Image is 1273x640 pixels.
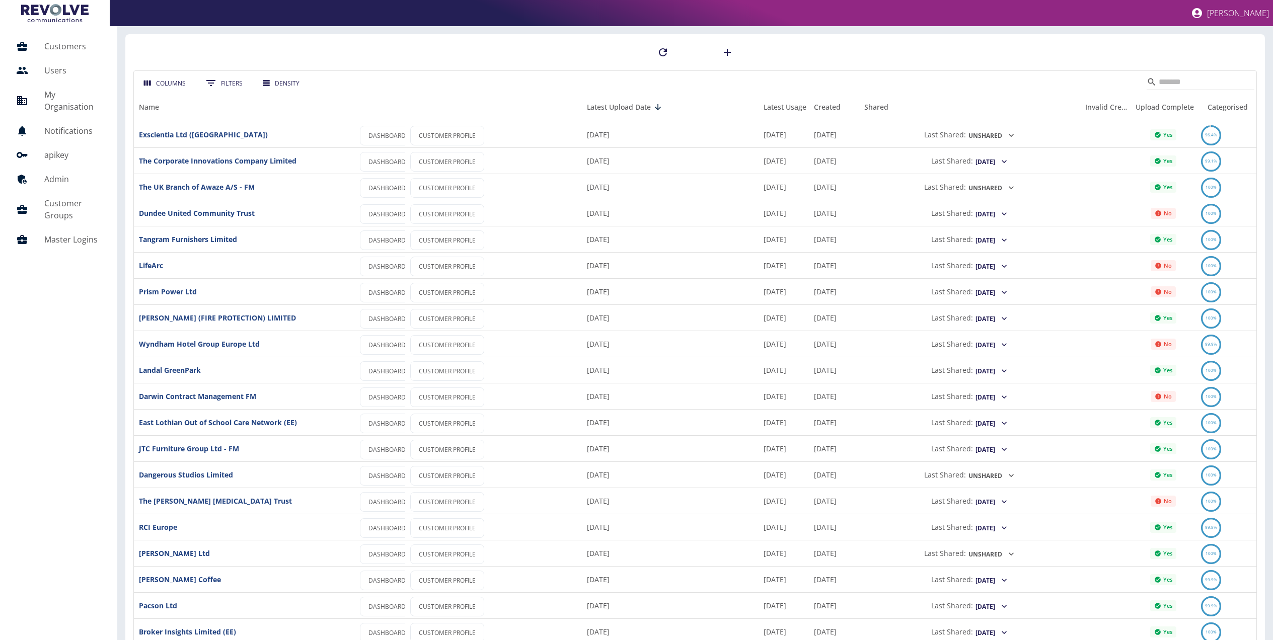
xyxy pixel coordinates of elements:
[809,200,859,226] div: 04 Jul 2023
[360,152,414,172] a: DASHBOARD
[1207,8,1269,19] p: [PERSON_NAME]
[809,566,859,592] div: 04 Jul 2023
[1163,236,1172,243] p: Yes
[864,567,1075,592] div: Last Shared:
[809,514,859,540] div: 04 Jul 2023
[1136,102,1194,112] div: Upload Complete
[809,461,859,488] div: 04 Aug 2025
[809,174,859,200] div: 04 Jul 2023
[582,252,759,278] div: 11 Aug 2025
[582,200,759,226] div: 11 Aug 2025
[139,601,177,610] a: Pacson Ltd
[1163,472,1172,478] p: Yes
[139,313,296,323] a: [PERSON_NAME] (FIRE PROTECTION) LIMITED
[1206,315,1217,321] text: 100%
[410,283,484,302] a: CUSTOMER PROFILE
[864,410,1075,435] div: Last Shared:
[814,102,841,112] div: Created
[809,121,859,147] div: 04 Jul 2023
[1206,210,1217,216] text: 100%
[809,409,859,435] div: 04 Jul 2023
[1151,391,1176,402] div: Not all required reports for this customer were uploaded for the latest usage month.
[410,544,484,564] a: CUSTOMER PROFILE
[360,309,414,329] a: DASHBOARD
[1206,289,1217,294] text: 100%
[582,174,759,200] div: 11 Aug 2025
[410,204,484,224] a: CUSTOMER PROFILE
[582,514,759,540] div: 07 Aug 2025
[198,73,251,93] button: Show filters
[864,462,1075,488] div: Last Shared:
[864,102,888,112] div: Shared
[360,597,414,616] a: DASHBOARD
[360,414,414,433] a: DASHBOARD
[1163,603,1172,609] p: Yes
[975,416,1008,431] button: [DATE]
[582,435,759,461] div: 08 Aug 2025
[1151,339,1176,350] div: Not all required reports for this customer were uploaded for the latest usage month.
[410,492,484,512] a: CUSTOMER PROFILE
[1205,577,1217,582] text: 99.9%
[1147,74,1254,92] div: Search
[759,121,809,147] div: 31 Jul 2025
[8,191,109,227] a: Customer Groups
[864,122,1075,147] div: Last Shared:
[1163,524,1172,530] p: Yes
[139,470,233,479] a: Dangerous Studios Limited
[1151,260,1176,271] div: Not all required reports for this customer were uploaded for the latest usage month.
[1163,550,1172,556] p: Yes
[582,93,759,121] div: Latest Upload Date
[582,331,759,357] div: 08 Aug 2025
[968,546,1015,562] button: Unshared
[1206,367,1217,373] text: 100%
[975,520,1008,536] button: [DATE]
[410,126,484,145] a: CUSTOMER PROFILE
[759,331,809,357] div: 04 Aug 2025
[975,259,1008,274] button: [DATE]
[8,227,109,252] a: Master Logins
[1164,263,1172,269] p: No
[975,389,1008,405] button: [DATE]
[139,261,163,270] a: LifeArc
[139,575,221,584] a: [PERSON_NAME] Coffee
[582,409,759,435] div: 08 Aug 2025
[975,232,1008,248] button: [DATE]
[587,102,651,112] div: Latest Upload Date
[759,278,809,304] div: 03 Aug 2025
[410,361,484,381] a: CUSTOMER PROFILE
[410,518,484,538] a: CUSTOMER PROFILE
[764,102,806,112] div: Latest Usage
[582,357,759,383] div: 08 Aug 2025
[759,409,809,435] div: 04 Aug 2025
[139,339,260,349] a: Wyndham Hotel Group Europe Ltd
[759,147,809,174] div: 31 Jul 2025
[1206,263,1217,268] text: 100%
[410,387,484,407] a: CUSTOMER PROFILE
[759,566,809,592] div: 02 Aug 2025
[360,571,414,590] a: DASHBOARD
[975,573,1008,588] button: [DATE]
[8,167,109,191] a: Admin
[139,182,255,192] a: The UK Branch of Awaze A/S - FM
[759,461,809,488] div: 31 Jul 2025
[360,230,414,250] a: DASHBOARD
[44,197,101,221] h5: Customer Groups
[759,93,809,121] div: Latest Usage
[1163,158,1172,164] p: Yes
[864,331,1075,357] div: Last Shared:
[360,466,414,486] a: DASHBOARD
[410,414,484,433] a: CUSTOMER PROFILE
[1163,629,1172,635] p: Yes
[8,143,109,167] a: apikey
[1164,393,1172,399] p: No
[1206,393,1217,399] text: 100%
[1163,132,1172,138] p: Yes
[1163,446,1172,452] p: Yes
[1080,93,1131,121] div: Invalid Creds
[134,93,355,121] div: Name
[975,599,1008,614] button: [DATE]
[360,204,414,224] a: DASHBOARD
[809,147,859,174] div: 18 Dec 2024
[410,309,484,329] a: CUSTOMER PROFILE
[360,387,414,407] a: DASHBOARD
